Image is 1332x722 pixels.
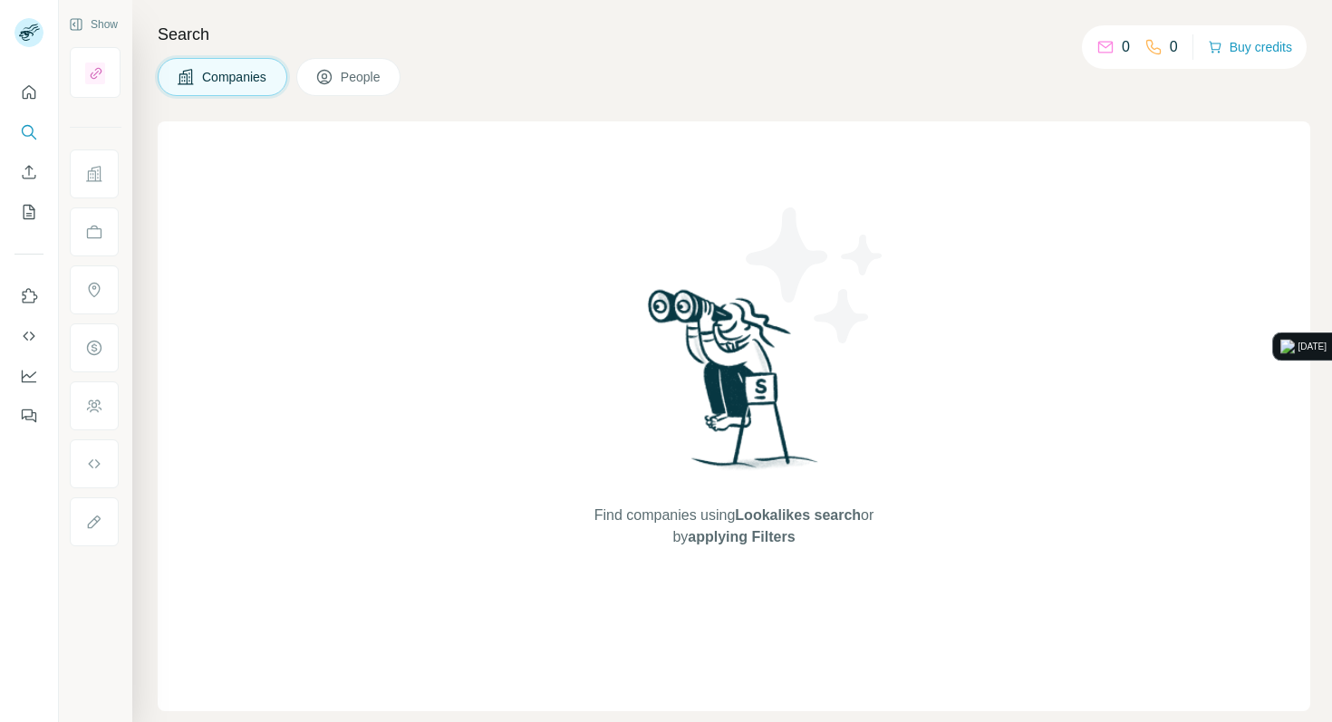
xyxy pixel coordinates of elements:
p: 0 [1122,36,1130,58]
span: Find companies using or by [589,505,879,548]
button: Quick start [14,76,43,109]
img: Surfe Illustration - Stars [734,194,897,357]
button: Search [14,116,43,149]
img: Surfe Illustration - Woman searching with binoculars [640,284,828,486]
button: Use Surfe on LinkedIn [14,280,43,313]
span: applying Filters [688,529,795,544]
div: [DATE] [1298,340,1327,354]
button: Enrich CSV [14,156,43,188]
button: Buy credits [1208,34,1292,60]
span: Companies [202,68,268,86]
h4: Search [158,22,1310,47]
p: 0 [1170,36,1178,58]
img: logo [1280,340,1295,354]
button: Feedback [14,400,43,432]
span: People [341,68,382,86]
button: Use Surfe API [14,320,43,352]
button: Show [56,11,130,38]
button: My lists [14,196,43,228]
span: Lookalikes search [735,507,861,523]
button: Dashboard [14,360,43,392]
